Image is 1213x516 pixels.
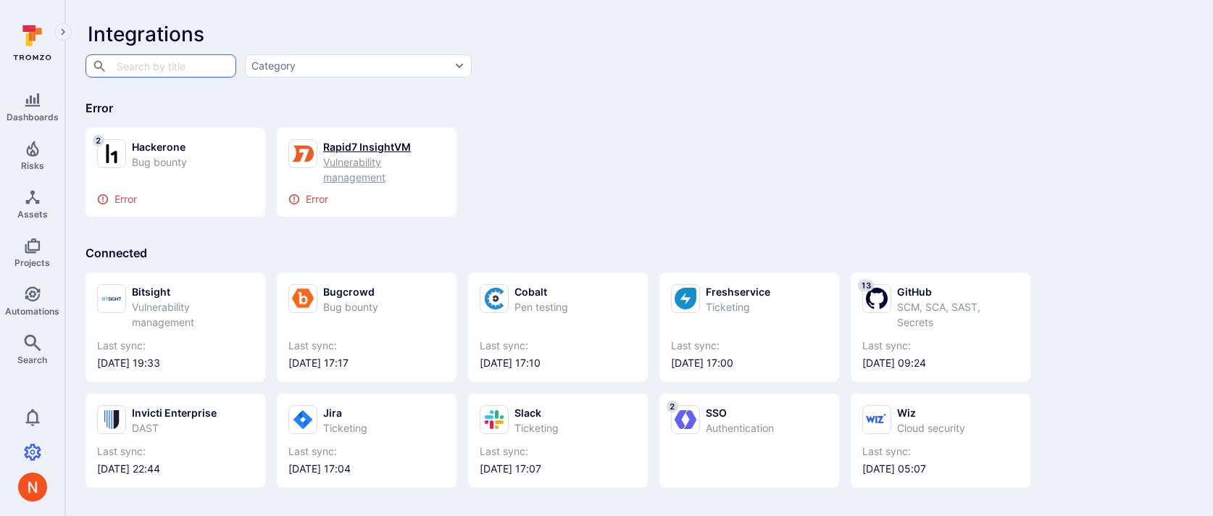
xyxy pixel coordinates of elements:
div: Bugcrowd [323,284,378,299]
div: Vulnerability management [323,154,445,185]
span: Connected [86,246,147,260]
div: Hackerone [132,139,187,154]
div: Ticketing [706,299,770,315]
div: Ticketing [323,420,367,436]
div: Pen testing [514,299,568,315]
span: Assets [17,209,48,220]
a: JiraTicketingLast sync:[DATE] 17:04 [288,405,445,476]
div: Bug bounty [132,154,187,170]
div: DAST [132,420,217,436]
span: [DATE] 17:10 [480,356,636,370]
div: Neeren Patki [18,473,47,502]
a: WizCloud securityLast sync:[DATE] 05:07 [862,405,1019,476]
a: FreshserviceTicketingLast sync:[DATE] 17:00 [671,284,828,370]
div: Vulnerability management [132,299,254,330]
span: 2 [93,135,104,146]
span: Search [17,354,47,365]
span: [DATE] 09:24 [862,356,1019,370]
span: [DATE] 17:17 [288,356,445,370]
span: Last sync: [480,338,636,353]
span: Last sync: [480,444,636,459]
span: [DATE] 19:33 [97,356,254,370]
div: SSO [706,405,774,420]
span: [DATE] 22:44 [97,462,254,476]
div: GitHub [897,284,1019,299]
span: Last sync: [97,338,254,353]
a: 13GitHubSCM, SCA, SAST, SecretsLast sync:[DATE] 09:24 [862,284,1019,370]
a: SlackTicketingLast sync:[DATE] 17:07 [480,405,636,476]
span: Projects [14,257,50,268]
div: SCM, SCA, SAST, Secrets [897,299,1019,330]
span: 13 [858,280,874,291]
span: [DATE] 17:00 [671,356,828,370]
a: 2HackeroneBug bountyError [97,139,254,205]
span: [DATE] 17:04 [288,462,445,476]
a: 2SSOAuthentication [671,405,828,476]
div: Ticketing [514,420,559,436]
button: Category [245,54,472,78]
a: BugcrowdBug bountyLast sync:[DATE] 17:17 [288,284,445,370]
span: Error [86,101,113,115]
div: Slack [514,405,559,420]
span: [DATE] 05:07 [862,462,1019,476]
i: Expand navigation menu [58,26,68,38]
span: 2 [667,401,678,412]
span: Last sync: [862,338,1019,353]
span: Last sync: [671,338,828,353]
span: Automations [5,306,59,317]
a: CobaltPen testingLast sync:[DATE] 17:10 [480,284,636,370]
button: Expand navigation menu [54,23,72,41]
a: BitsightVulnerability managementLast sync:[DATE] 19:33 [97,284,254,370]
span: Risks [21,160,44,171]
span: Last sync: [97,444,254,459]
span: [DATE] 17:07 [480,462,636,476]
div: Cobalt [514,284,568,299]
span: Last sync: [862,444,1019,459]
div: Rapid7 InsightVM [323,139,445,154]
span: Integrations [88,22,204,46]
div: Cloud security [897,420,965,436]
span: Last sync: [288,338,445,353]
span: Dashboards [7,112,59,122]
div: Bug bounty [323,299,378,315]
div: Error [288,193,445,205]
input: Search by title [113,53,207,78]
div: Wiz [897,405,965,420]
img: ACg8ocIprwjrgDQnDsNSk9Ghn5p5-B8DpAKWoJ5Gi9syOE4K59tr4Q=s96-c [18,473,47,502]
div: Category [251,59,296,73]
a: Invicti EnterpriseDASTLast sync:[DATE] 22:44 [97,405,254,476]
div: Freshservice [706,284,770,299]
div: Jira [323,405,367,420]
span: Last sync: [288,444,445,459]
a: Rapid7 InsightVMVulnerability managementError [288,139,445,205]
div: Authentication [706,420,774,436]
div: Error [97,193,254,205]
div: Bitsight [132,284,254,299]
div: Invicti Enterprise [132,405,217,420]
